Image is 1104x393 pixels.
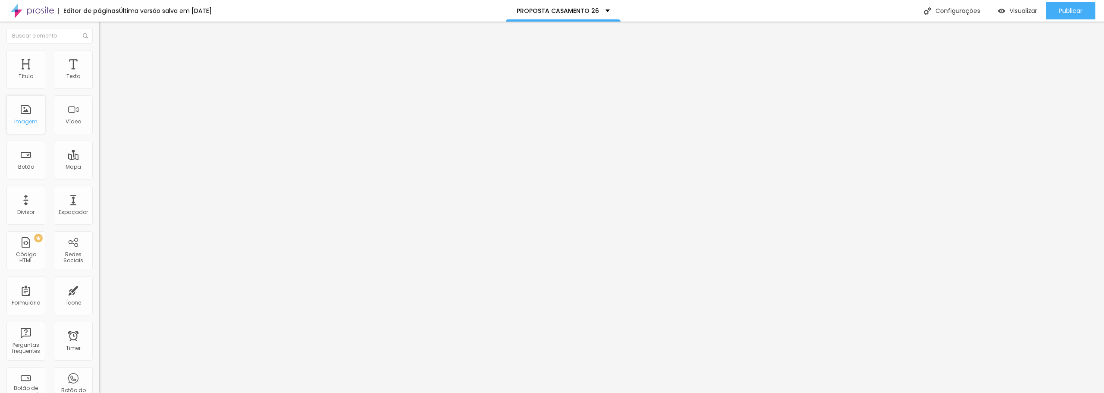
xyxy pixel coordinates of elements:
img: Icone [83,33,88,38]
div: Última versão salva em [DATE] [119,8,212,14]
div: Editor de páginas [58,8,119,14]
input: Buscar elemento [6,28,93,44]
div: Timer [66,345,81,351]
div: Formulário [12,300,40,306]
div: Divisor [17,209,34,215]
div: Código HTML [9,252,43,264]
div: Imagem [14,119,38,125]
p: PROPOSTA CASAMENTO 26 [517,8,599,14]
div: Redes Sociais [56,252,90,264]
div: Título [19,73,33,79]
div: Texto [66,73,80,79]
img: view-1.svg [998,7,1005,15]
div: Ícone [66,300,81,306]
div: Botão [18,164,34,170]
iframe: Editor [99,22,1104,393]
div: Espaçador [59,209,88,215]
button: Publicar [1046,2,1095,19]
div: Perguntas frequentes [9,342,43,355]
div: Vídeo [66,119,81,125]
img: Icone [924,7,931,15]
div: Mapa [66,164,81,170]
span: Publicar [1059,7,1082,14]
button: Visualizar [989,2,1046,19]
span: Visualizar [1010,7,1037,14]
